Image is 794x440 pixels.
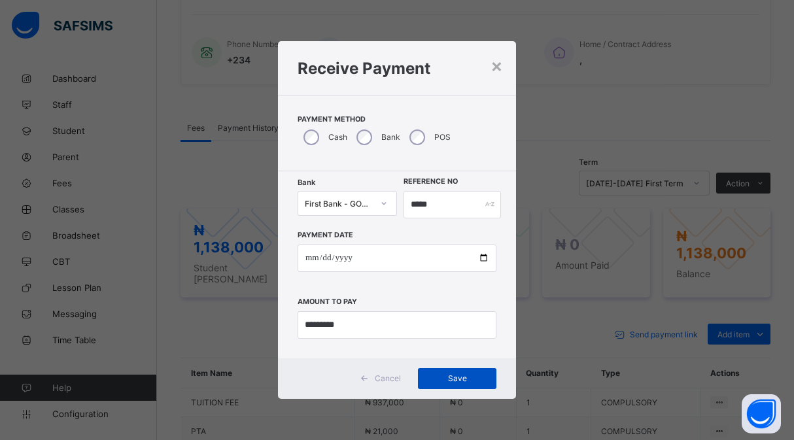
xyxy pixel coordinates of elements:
label: Reference No [404,177,458,186]
button: Open asap [742,394,781,433]
label: Cash [328,132,347,142]
h1: Receive Payment [298,59,496,78]
div: × [491,54,503,76]
div: First Bank - GOOD SHEPHERD SCHOOLS [305,198,373,208]
label: POS [434,132,451,142]
span: Payment Method [298,115,496,124]
span: Cancel [375,373,401,383]
span: Bank [298,178,315,187]
label: Bank [381,132,400,142]
span: Save [428,373,487,383]
label: Payment Date [298,231,353,239]
label: Amount to pay [298,297,357,306]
